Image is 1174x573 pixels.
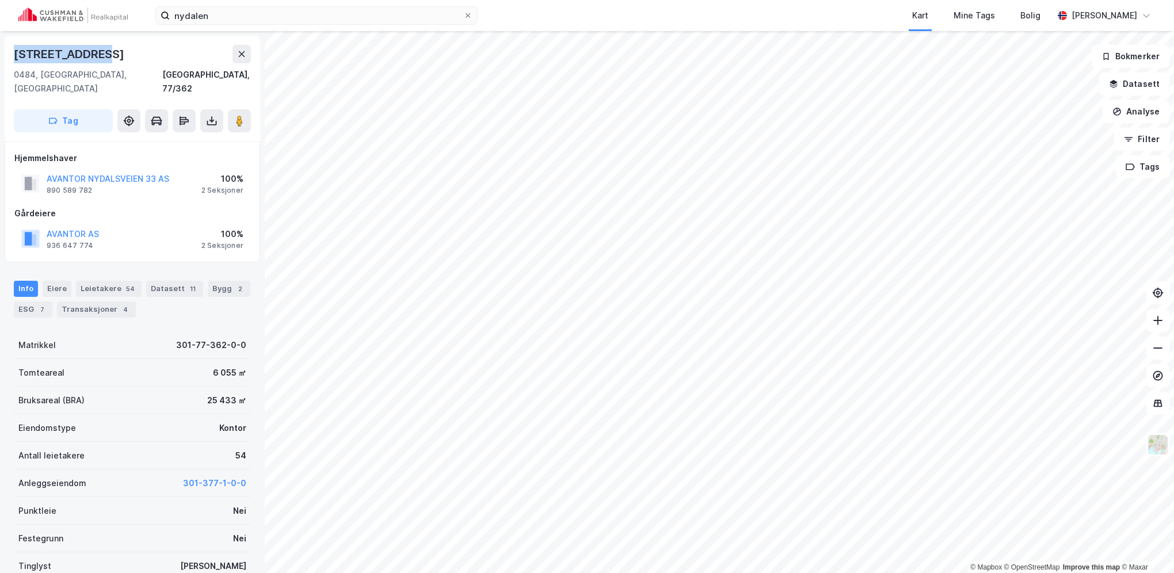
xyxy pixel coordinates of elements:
[213,366,246,380] div: 6 055 ㎡
[18,559,51,573] div: Tinglyst
[57,301,136,318] div: Transaksjoner
[1116,518,1174,573] div: Kontrollprogram for chat
[18,366,64,380] div: Tomteareal
[124,283,137,295] div: 54
[912,9,928,22] div: Kart
[18,7,128,24] img: cushman-wakefield-realkapital-logo.202ea83816669bd177139c58696a8fa1.svg
[207,394,246,407] div: 25 433 ㎡
[1020,9,1040,22] div: Bolig
[1092,45,1169,68] button: Bokmerker
[36,304,48,315] div: 7
[234,283,246,295] div: 2
[235,449,246,463] div: 54
[1072,9,1137,22] div: [PERSON_NAME]
[183,476,246,490] button: 301-377-1-0-0
[14,68,162,96] div: 0484, [GEOGRAPHIC_DATA], [GEOGRAPHIC_DATA]
[146,281,203,297] div: Datasett
[1116,155,1169,178] button: Tags
[954,9,995,22] div: Mine Tags
[162,68,251,96] div: [GEOGRAPHIC_DATA], 77/362
[18,532,63,545] div: Festegrunn
[219,421,246,435] div: Kontor
[120,304,131,315] div: 4
[76,281,142,297] div: Leietakere
[18,504,56,518] div: Punktleie
[18,476,86,490] div: Anleggseiendom
[47,241,93,250] div: 936 647 774
[1004,563,1060,571] a: OpenStreetMap
[201,227,243,241] div: 100%
[14,281,38,297] div: Info
[18,421,76,435] div: Eiendomstype
[1114,128,1169,151] button: Filter
[233,504,246,518] div: Nei
[43,281,71,297] div: Eiere
[1063,563,1120,571] a: Improve this map
[180,559,246,573] div: [PERSON_NAME]
[233,532,246,545] div: Nei
[18,338,56,352] div: Matrikkel
[1099,72,1169,96] button: Datasett
[170,7,463,24] input: Søk på adresse, matrikkel, gårdeiere, leietakere eller personer
[14,109,113,132] button: Tag
[1103,100,1169,123] button: Analyse
[1147,434,1169,456] img: Z
[18,394,85,407] div: Bruksareal (BRA)
[14,45,127,63] div: [STREET_ADDRESS]
[208,281,250,297] div: Bygg
[18,449,85,463] div: Antall leietakere
[47,186,92,195] div: 890 589 782
[201,186,243,195] div: 2 Seksjoner
[1116,518,1174,573] iframe: Chat Widget
[187,283,199,295] div: 11
[201,241,243,250] div: 2 Seksjoner
[176,338,246,352] div: 301-77-362-0-0
[14,151,250,165] div: Hjemmelshaver
[201,172,243,186] div: 100%
[970,563,1002,571] a: Mapbox
[14,207,250,220] div: Gårdeiere
[14,301,52,318] div: ESG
